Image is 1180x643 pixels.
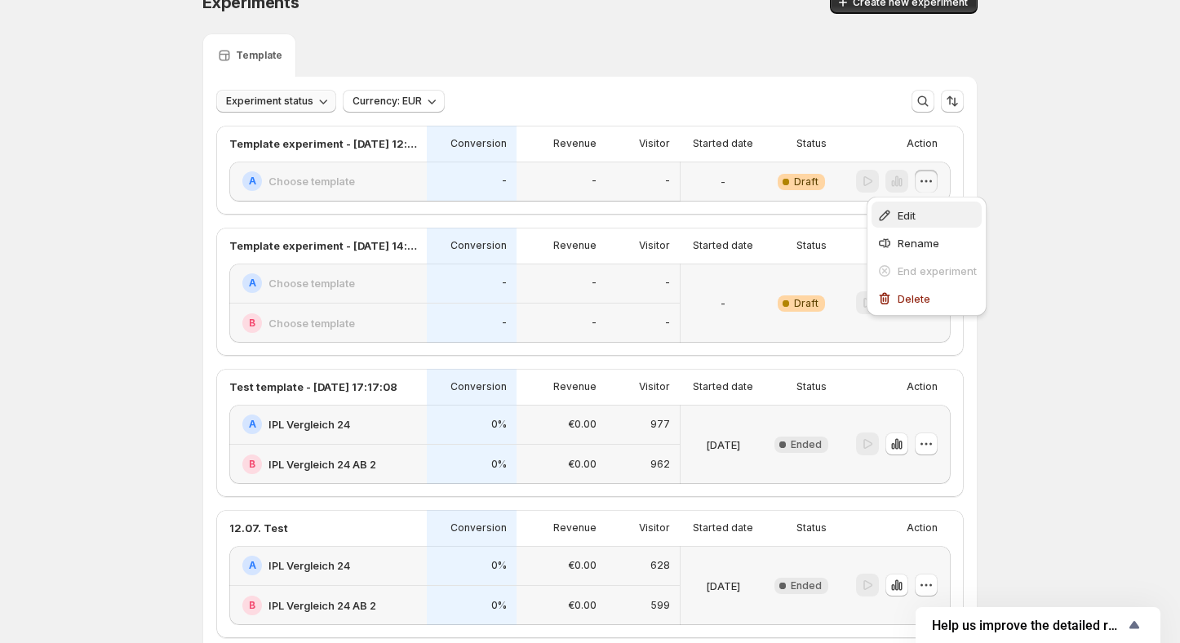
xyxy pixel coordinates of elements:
[249,277,256,290] h2: A
[592,277,597,290] p: -
[898,292,930,305] span: Delete
[491,599,507,612] p: 0%
[353,95,422,108] span: Currency: EUR
[665,175,670,188] p: -
[796,521,827,534] p: Status
[693,521,753,534] p: Started date
[502,277,507,290] p: -
[665,317,670,330] p: -
[249,599,255,612] h2: B
[268,597,376,614] h2: IPL Vergleich 24 AB 2
[491,559,507,572] p: 0%
[268,456,376,472] h2: IPL Vergleich 24 AB 2
[229,135,417,152] p: Template experiment - [DATE] 12:54:11
[907,521,938,534] p: Action
[502,175,507,188] p: -
[907,380,938,393] p: Action
[650,458,670,471] p: 962
[650,559,670,572] p: 628
[706,437,740,453] p: [DATE]
[249,458,255,471] h2: B
[721,174,725,190] p: -
[249,418,256,431] h2: A
[706,578,740,594] p: [DATE]
[650,599,670,612] p: 599
[639,239,670,252] p: Visitor
[343,90,445,113] button: Currency: EUR
[592,175,597,188] p: -
[693,137,753,150] p: Started date
[650,418,670,431] p: 977
[229,237,417,254] p: Template experiment - [DATE] 14:36:41
[872,229,982,255] button: Rename
[872,202,982,228] button: Edit
[568,458,597,471] p: €0.00
[794,175,818,188] span: Draft
[791,579,822,592] span: Ended
[693,380,753,393] p: Started date
[568,599,597,612] p: €0.00
[872,285,982,311] button: Delete
[592,317,597,330] p: -
[721,295,725,312] p: -
[898,237,939,250] span: Rename
[639,380,670,393] p: Visitor
[796,380,827,393] p: Status
[216,90,336,113] button: Experiment status
[268,557,350,574] h2: IPL Vergleich 24
[941,90,964,113] button: Sort the results
[249,559,256,572] h2: A
[249,317,255,330] h2: B
[268,315,355,331] h2: Choose template
[639,521,670,534] p: Visitor
[236,49,282,62] p: Template
[491,458,507,471] p: 0%
[872,257,982,283] button: End experiment
[229,520,288,536] p: 12.07. Test
[268,416,350,432] h2: IPL Vergleich 24
[553,137,597,150] p: Revenue
[450,137,507,150] p: Conversion
[796,137,827,150] p: Status
[639,137,670,150] p: Visitor
[226,95,313,108] span: Experiment status
[665,277,670,290] p: -
[568,559,597,572] p: €0.00
[791,438,822,451] span: Ended
[450,380,507,393] p: Conversion
[450,239,507,252] p: Conversion
[229,379,397,395] p: Test template - [DATE] 17:17:08
[450,521,507,534] p: Conversion
[693,239,753,252] p: Started date
[491,418,507,431] p: 0%
[268,173,355,189] h2: Choose template
[907,137,938,150] p: Action
[553,380,597,393] p: Revenue
[794,297,818,310] span: Draft
[932,615,1144,635] button: Show survey - Help us improve the detailed report for A/B campaigns
[568,418,597,431] p: €0.00
[553,239,597,252] p: Revenue
[249,175,256,188] h2: A
[268,275,355,291] h2: Choose template
[898,209,916,222] span: Edit
[796,239,827,252] p: Status
[553,521,597,534] p: Revenue
[898,264,977,277] span: End experiment
[502,317,507,330] p: -
[932,618,1125,633] span: Help us improve the detailed report for A/B campaigns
